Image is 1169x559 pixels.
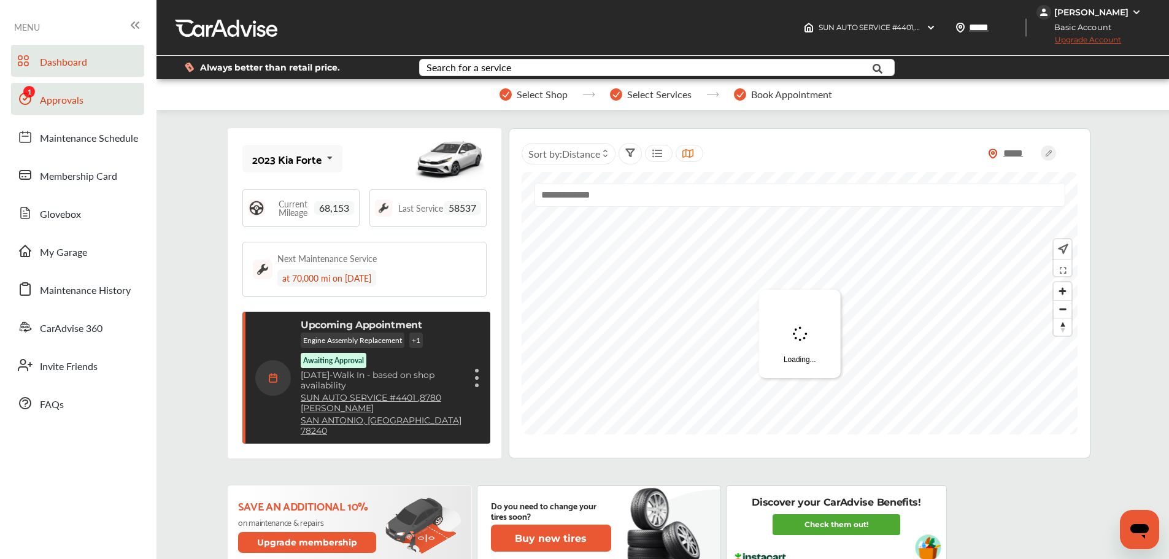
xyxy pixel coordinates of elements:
span: - [330,369,333,380]
span: 68,153 [314,201,354,215]
img: header-divider.bc55588e.svg [1025,18,1027,37]
img: update-membership.81812027.svg [385,498,461,555]
div: Search for a service [426,63,511,72]
span: Sort by : [528,147,600,161]
a: Glovebox [11,197,144,229]
p: + 1 [409,333,423,348]
img: stepper-arrow.e24c07c6.svg [582,92,595,97]
span: Basic Account [1038,21,1121,34]
a: Invite Friends [11,349,144,381]
span: [DATE] [301,369,330,380]
button: Buy new tires [491,525,611,552]
a: Buy new tires [491,525,614,552]
img: location_vector_orange.38f05af8.svg [988,148,998,159]
img: maintenance_logo [253,260,272,279]
span: FAQs [40,397,64,413]
a: FAQs [11,387,144,419]
div: [PERSON_NAME] [1054,7,1128,18]
span: My Garage [40,245,87,261]
span: Select Services [627,89,692,100]
img: mobile_50301_st0640_046.png [413,131,487,187]
span: Distance [562,147,600,161]
img: jVpblrzwTbfkPYzPPzSLxeg0AAAAASUVORK5CYII= [1036,5,1051,20]
a: Maintenance History [11,273,144,305]
a: Dashboard [11,45,144,77]
img: stepper-checkmark.b5569197.svg [734,88,746,101]
span: Zoom out [1054,301,1071,318]
a: Approvals [11,83,144,115]
span: Maintenance History [40,283,131,299]
p: Upcoming Appointment [301,319,422,331]
p: Awaiting Approval [303,355,364,366]
button: Reset bearing to north [1054,318,1071,336]
span: Membership Card [40,169,117,185]
a: SUN AUTO SERVICE #4401 ,8780 [PERSON_NAME] [301,393,463,414]
a: Maintenance Schedule [11,121,144,153]
span: Book Appointment [751,89,832,100]
span: Approvals [40,93,83,109]
img: header-down-arrow.9dd2ce7d.svg [926,23,936,33]
span: Last Service [398,204,443,212]
img: stepper-checkmark.b5569197.svg [500,88,512,101]
p: Engine Assembly Replacement [301,333,404,348]
p: Save an additional 10% [238,499,379,512]
a: SAN ANTONIO, [GEOGRAPHIC_DATA] 78240 [301,415,463,436]
button: Upgrade membership [238,532,377,553]
span: MENU [14,22,40,32]
span: Invite Friends [40,359,98,375]
span: Dashboard [40,55,87,71]
span: SUN AUTO SERVICE #4401 , 8780 [PERSON_NAME] SAN ANTONIO , [GEOGRAPHIC_DATA] 78240 [819,23,1156,32]
button: Zoom in [1054,282,1071,300]
img: steering_logo [248,199,265,217]
span: 58537 [444,201,481,215]
div: Next Maintenance Service [277,252,377,264]
span: Glovebox [40,207,81,223]
div: at 70,000 mi on [DATE] [277,269,376,287]
a: Check them out! [773,514,900,535]
span: Reset bearing to north [1054,318,1071,336]
img: location_vector.a44bc228.svg [955,23,965,33]
span: Select Shop [517,89,568,100]
span: Always better than retail price. [200,63,340,72]
canvas: Map [522,172,1078,434]
a: My Garage [11,235,144,267]
p: on maintenance & repairs [238,517,379,527]
p: Discover your CarAdvise Benefits! [752,496,920,509]
img: stepper-checkmark.b5569197.svg [610,88,622,101]
a: Membership Card [11,159,144,191]
img: recenter.ce011a49.svg [1055,242,1068,256]
img: header-home-logo.8d720a4f.svg [804,23,814,33]
img: stepper-arrow.e24c07c6.svg [706,92,719,97]
span: Current Mileage [271,199,314,217]
img: WGsFRI8htEPBVLJbROoPRyZpYNWhNONpIPPETTm6eUC0GeLEiAAAAAElFTkSuQmCC [1132,7,1141,17]
span: Upgrade Account [1036,35,1121,50]
div: Loading... [759,290,841,378]
img: calendar-icon.35d1de04.svg [255,360,291,396]
span: Maintenance Schedule [40,131,138,147]
iframe: Button to launch messaging window [1120,510,1159,549]
div: 2023 Kia Forte [252,153,322,165]
p: Do you need to change your tires soon? [491,500,611,521]
p: Walk In - based on shop availability [301,370,463,391]
span: CarAdvise 360 [40,321,102,337]
img: dollor_label_vector.a70140d1.svg [185,62,194,72]
a: CarAdvise 360 [11,311,144,343]
button: Zoom out [1054,300,1071,318]
img: maintenance_logo [375,199,392,217]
